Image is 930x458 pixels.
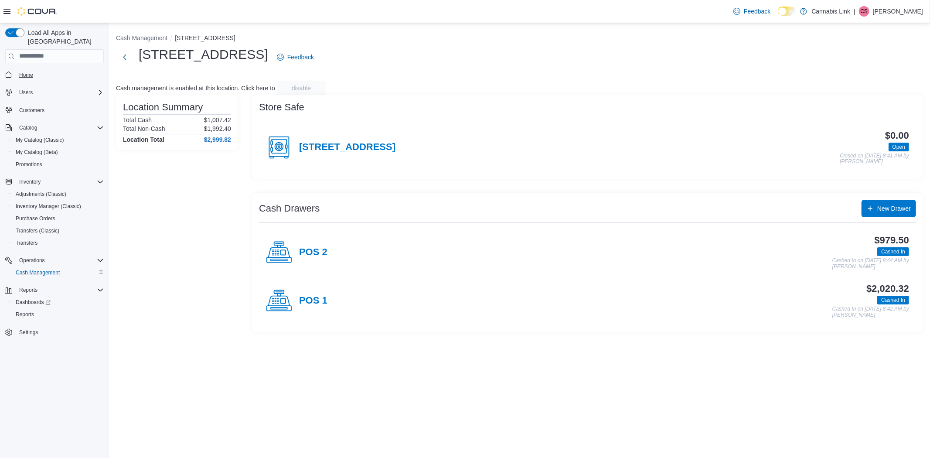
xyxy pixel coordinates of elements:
button: Inventory Manager (Classic) [9,200,107,212]
button: Adjustments (Classic) [9,188,107,200]
span: Reports [16,311,34,318]
button: Reports [2,284,107,296]
span: Settings [19,329,38,336]
a: Feedback [273,48,317,66]
span: Transfers [12,238,104,248]
a: Inventory Manager (Classic) [12,201,85,212]
span: Purchase Orders [12,213,104,224]
span: Reports [19,287,37,294]
button: Catalog [2,122,107,134]
span: Feedback [287,53,314,62]
button: Next [116,48,133,66]
a: Home [16,70,37,80]
p: $1,007.42 [204,116,231,123]
button: My Catalog (Beta) [9,146,107,158]
h3: Store Safe [259,102,304,113]
span: Transfers (Classic) [12,226,104,236]
span: Inventory Manager (Classic) [16,203,81,210]
span: Dashboards [12,297,104,308]
div: Chloe Smith [859,6,869,17]
span: Users [19,89,33,96]
h4: [STREET_ADDRESS] [299,142,395,153]
a: Settings [16,327,41,338]
span: Reports [12,309,104,320]
button: Operations [16,255,48,266]
p: Closed on [DATE] 8:41 AM by [PERSON_NAME] [840,153,909,165]
h3: $2,020.32 [866,284,909,294]
input: Dark Mode [778,7,796,16]
button: disable [277,81,326,95]
span: Home [16,69,104,80]
span: Cashed In [881,248,905,256]
span: Inventory [16,177,104,187]
span: Cash Management [16,269,60,276]
span: My Catalog (Classic) [16,137,64,144]
span: Load All Apps in [GEOGRAPHIC_DATA] [24,28,104,46]
span: Open [889,143,909,151]
button: Reports [16,285,41,295]
a: Dashboards [12,297,54,308]
span: Home [19,72,33,79]
button: Purchase Orders [9,212,107,225]
h4: POS 1 [299,295,327,307]
span: Settings [16,327,104,338]
span: Cashed In [877,247,909,256]
span: Reports [16,285,104,295]
span: New Drawer [877,204,911,213]
a: Transfers (Classic) [12,226,63,236]
span: Customers [19,107,44,114]
img: Cova [17,7,57,16]
p: | [854,6,855,17]
span: Adjustments (Classic) [12,189,104,199]
a: Transfers [12,238,41,248]
p: $1,992.40 [204,125,231,132]
button: Settings [2,326,107,338]
a: Reports [12,309,37,320]
span: Operations [19,257,45,264]
button: Home [2,68,107,81]
button: Cash Management [116,34,167,41]
span: My Catalog (Beta) [16,149,58,156]
button: New Drawer [862,200,916,217]
span: Inventory Manager (Classic) [12,201,104,212]
a: My Catalog (Beta) [12,147,61,157]
h4: $2,999.82 [204,136,231,143]
span: Customers [16,105,104,116]
h1: [STREET_ADDRESS] [139,46,268,63]
p: Cashed In on [DATE] 8:44 AM by [PERSON_NAME] [832,258,909,270]
span: Adjustments (Classic) [16,191,66,198]
a: Purchase Orders [12,213,59,224]
span: Open [893,143,905,151]
a: Dashboards [9,296,107,308]
p: Cashed In on [DATE] 8:42 AM by [PERSON_NAME] [832,306,909,318]
button: Transfers [9,237,107,249]
button: My Catalog (Classic) [9,134,107,146]
button: Inventory [16,177,44,187]
span: My Catalog (Beta) [12,147,104,157]
a: Promotions [12,159,46,170]
h3: Location Summary [123,102,203,113]
button: Users [16,87,36,98]
nav: An example of EuiBreadcrumbs [116,34,923,44]
h3: $0.00 [885,130,909,141]
h3: $979.50 [875,235,909,246]
span: Purchase Orders [16,215,55,222]
button: Users [2,86,107,99]
button: Catalog [16,123,41,133]
button: [STREET_ADDRESS] [175,34,235,41]
button: Promotions [9,158,107,171]
a: My Catalog (Classic) [12,135,68,145]
span: Transfers (Classic) [16,227,59,234]
h6: Total Non-Cash [123,125,165,132]
a: Customers [16,105,48,116]
button: Cash Management [9,267,107,279]
span: Users [16,87,104,98]
span: Catalog [19,124,37,131]
span: My Catalog (Classic) [12,135,104,145]
span: Promotions [12,159,104,170]
h4: Location Total [123,136,164,143]
h4: POS 2 [299,247,327,258]
span: Feedback [744,7,770,16]
span: Cashed In [881,296,905,304]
